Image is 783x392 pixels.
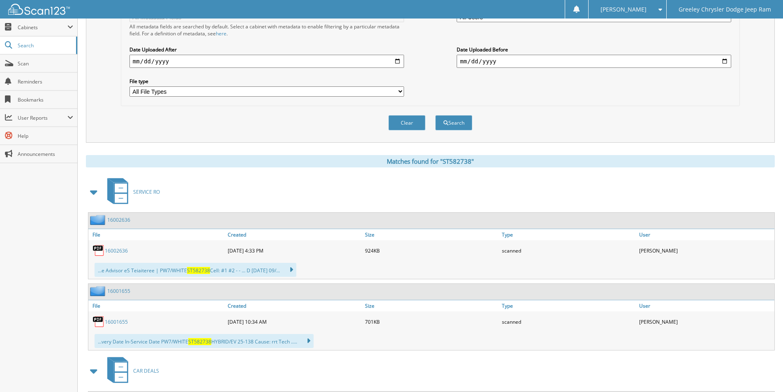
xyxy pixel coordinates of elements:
div: ...e Advisor eS Teiaiteree | PW7/WHITE Cell: #1 #2 - - ... D [DATE] 09/... [95,263,296,277]
span: Search [18,42,72,49]
div: All metadata fields are searched by default. Select a cabinet with metadata to enable filtering b... [129,23,404,37]
a: 16001655 [107,288,130,295]
div: scanned [500,242,637,259]
label: Date Uploaded After [129,46,404,53]
img: PDF.png [92,244,105,257]
a: 16002636 [107,216,130,223]
a: File [88,229,226,240]
a: 16001655 [105,318,128,325]
a: File [88,300,226,311]
span: CAR DEALS [133,367,159,374]
div: [PERSON_NAME] [637,313,774,330]
div: [DATE] 10:34 AM [226,313,363,330]
span: SERVICE RO [133,188,160,195]
a: User [637,300,774,311]
button: Clear [388,115,425,130]
input: start [129,55,404,68]
a: Type [500,300,637,311]
img: folder2.png [90,286,107,296]
a: CAR DEALS [102,355,159,387]
a: Type [500,229,637,240]
span: Reminders [18,78,73,85]
img: PDF.png [92,315,105,328]
div: 701KB [363,313,500,330]
a: here [216,30,226,37]
img: scan123-logo-white.svg [8,4,70,15]
span: ST582738 [187,267,210,274]
a: Created [226,229,363,240]
span: ST582738 [188,338,211,345]
button: Search [435,115,472,130]
label: File type [129,78,404,85]
span: Help [18,132,73,139]
label: Date Uploaded Before [457,46,731,53]
a: Size [363,229,500,240]
div: [DATE] 4:33 PM [226,242,363,259]
span: Bookmarks [18,96,73,103]
a: User [637,229,774,240]
input: end [457,55,731,68]
a: Size [363,300,500,311]
div: ...very Date In-Service Date PW7/WHITE HYBRID/EV 25-138 Cause: rrt Tech ..... [95,334,314,348]
iframe: Chat Widget [742,353,783,392]
span: Greeley Chrysler Dodge Jeep Ram [679,7,771,12]
span: Scan [18,60,73,67]
div: Matches found for "ST582738" [86,155,775,167]
span: User Reports [18,114,67,121]
span: Cabinets [18,24,67,31]
div: 924KB [363,242,500,259]
span: [PERSON_NAME] [601,7,647,12]
img: folder2.png [90,215,107,225]
div: [PERSON_NAME] [637,242,774,259]
div: scanned [500,313,637,330]
a: SERVICE RO [102,176,160,208]
span: Announcements [18,151,73,158]
a: 16002636 [105,247,128,254]
a: Created [226,300,363,311]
